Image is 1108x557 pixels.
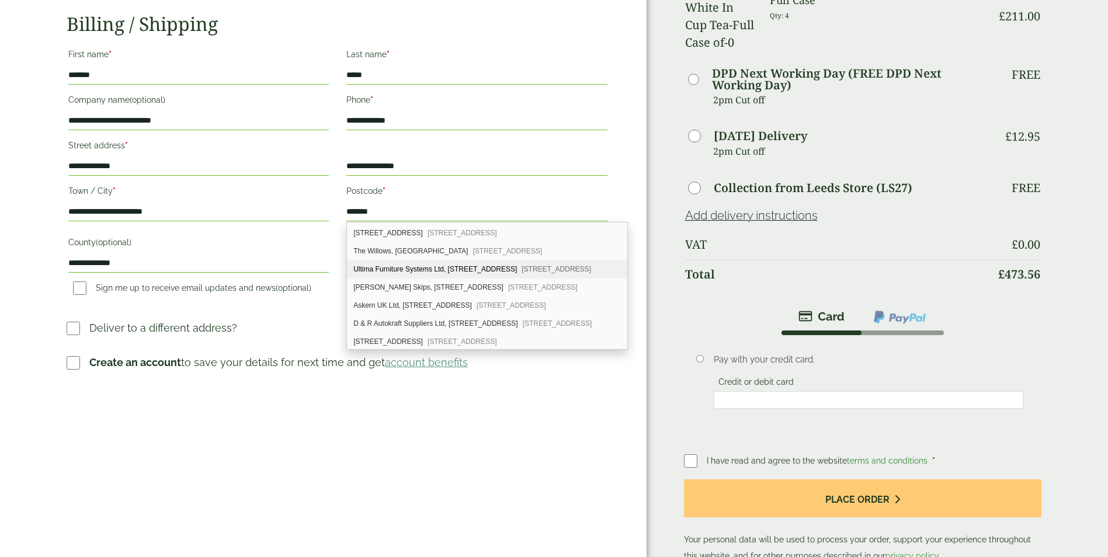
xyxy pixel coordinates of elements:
[1005,128,1012,144] span: £
[89,354,468,370] p: to save your details for next time and get
[73,281,86,295] input: Sign me up to receive email updates and news(optional)
[685,208,818,222] a: Add delivery instructions
[684,479,1042,517] button: Place order
[713,91,991,109] p: 2pm Cut off
[370,95,373,105] abbr: required
[770,11,789,20] small: Qty: 4
[998,266,1005,282] span: £
[713,142,991,160] p: 2pm Cut off
[685,260,991,288] th: Total
[714,182,912,194] label: Collection from Leeds Store (LS27)
[428,337,497,346] span: [STREET_ADDRESS]
[385,356,468,368] a: account benefits
[68,92,329,112] label: Company name
[707,456,930,465] span: I have read and agree to the website
[473,247,542,255] span: [STREET_ADDRESS]
[712,68,990,91] label: DPD Next Working Day (FREE DPD Next Working Day)
[68,183,329,203] label: Town / City
[477,301,546,309] span: [STREET_ADDRESS]
[523,319,592,328] span: [STREET_ADDRESS]
[346,92,607,112] label: Phone
[347,297,627,315] div: Askern UK Ltd, 28 Lidgate Crescent
[346,46,607,66] label: Last name
[89,356,181,368] strong: Create an account
[347,333,627,351] div: 30 Lidgate Crescent
[714,130,807,142] label: [DATE] Delivery
[714,377,798,390] label: Credit or debit card
[68,234,329,254] label: County
[999,8,1040,24] bdi: 211.00
[1012,236,1040,252] bdi: 0.00
[428,229,497,237] span: [STREET_ADDRESS]
[387,50,390,59] abbr: required
[383,186,385,196] abbr: required
[96,238,131,247] span: (optional)
[1012,181,1040,195] p: Free
[717,395,1020,405] iframe: Secure card payment input frame
[714,353,1023,366] p: Pay with your credit card.
[347,242,627,260] div: The Willows, Lidgate Crescent
[67,13,609,35] h2: Billing / Shipping
[873,309,927,325] img: ppcp-gateway.png
[522,265,591,273] span: [STREET_ADDRESS]
[68,46,329,66] label: First name
[89,320,237,336] p: Deliver to a different address?
[1012,68,1040,82] p: Free
[347,278,627,297] div: Askew Skips, 27 Lidgate Crescent
[68,137,329,157] label: Street address
[346,183,607,203] label: Postcode
[1012,236,1018,252] span: £
[847,456,928,465] a: terms and conditions
[68,283,316,296] label: Sign me up to receive email updates and news
[113,186,116,196] abbr: required
[347,315,627,333] div: D & R Autokraft Suppliers Ltd, 29 Lidgate Crescent
[685,231,991,259] th: VAT
[109,50,112,59] abbr: required
[130,95,165,105] span: (optional)
[1005,128,1040,144] bdi: 12.95
[999,8,1005,24] span: £
[932,456,935,465] abbr: required
[798,309,845,323] img: stripe.png
[508,283,578,291] span: [STREET_ADDRESS]
[125,141,128,150] abbr: required
[276,283,311,293] span: (optional)
[998,266,1040,282] bdi: 473.56
[347,224,627,242] div: 45H, Lidgate Crescent
[347,260,627,278] div: Ultima Furniture Systems Ltd, 26 Lidgate Crescent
